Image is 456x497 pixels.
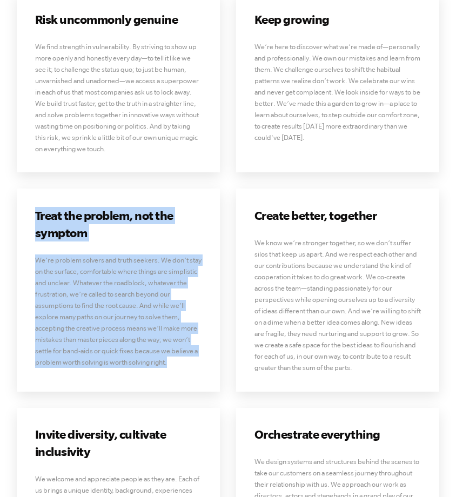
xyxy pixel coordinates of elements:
[254,207,421,224] h3: Create better, together
[35,41,202,155] p: We find strength in vulnerability. By striving to show up more openly and honestly every day—to t...
[35,254,202,368] p: We’re problem solvers and truth seekers. We don’t stay on the surface, comfortable where things a...
[254,426,421,443] h3: Orchestrate everything
[254,41,421,143] p: We’re here to discover what we’re made of—personally and professionally. We own our mistakes and ...
[35,207,202,241] h3: Treat the problem, not the symptom
[35,11,202,28] h3: Risk uncommonly genuine
[35,426,202,460] h3: Invite diversity, cultivate inclusivity
[254,11,421,28] h3: Keep growing
[254,237,421,373] p: We know we’re stronger together, so we don’t suffer silos that keep us apart. And we respect each...
[402,445,456,497] iframe: Chat Widget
